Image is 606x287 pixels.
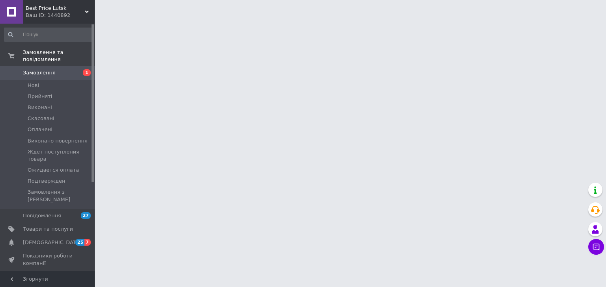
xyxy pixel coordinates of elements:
[75,239,84,246] span: 25
[23,212,61,219] span: Повідомлення
[23,239,81,246] span: [DEMOGRAPHIC_DATA]
[26,12,95,19] div: Ваш ID: 1440892
[28,178,65,185] span: Подтвержден
[28,167,79,174] span: Ожидается оплата
[23,226,73,233] span: Товари та послуги
[588,239,604,255] button: Чат з покупцем
[23,49,95,63] span: Замовлення та повідомлення
[26,5,85,12] span: Best Price Lutsk
[28,104,52,111] span: Виконані
[28,126,52,133] span: Оплачені
[83,69,91,76] span: 1
[28,137,88,144] span: Виконано повернення
[28,93,52,100] span: Прийняті
[4,28,93,42] input: Пошук
[81,212,91,219] span: 27
[23,252,73,267] span: Показники роботи компанії
[28,189,92,203] span: Замовлення з [PERSON_NAME]
[28,148,92,163] span: Ждет поступления товара
[28,115,54,122] span: Скасовані
[28,82,39,89] span: Нові
[84,239,91,246] span: 7
[23,69,56,76] span: Замовлення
